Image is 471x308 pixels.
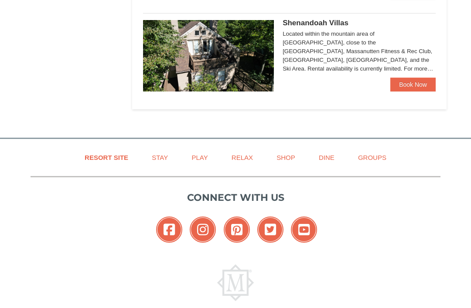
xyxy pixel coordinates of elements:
[266,148,306,167] a: Shop
[283,30,436,73] div: Located within the mountain area of [GEOGRAPHIC_DATA], close to the [GEOGRAPHIC_DATA], Massanutte...
[221,148,264,167] a: Relax
[217,264,254,301] img: Massanutten Resort Logo
[74,148,139,167] a: Resort Site
[390,78,436,91] a: Book Now
[31,190,440,205] p: Connect with us
[141,148,179,167] a: Stay
[308,148,345,167] a: Dine
[143,20,274,91] img: 19219019-2-e70bf45f.jpg
[181,148,218,167] a: Play
[347,148,397,167] a: Groups
[283,19,348,27] span: Shenandoah Villas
